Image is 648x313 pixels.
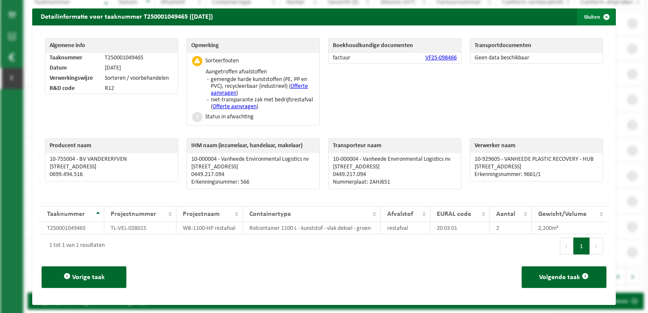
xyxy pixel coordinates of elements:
[50,171,173,178] p: 0699.494.516
[45,139,178,153] th: Producent naam
[191,179,315,186] p: Erkenningsnummer: 566
[333,179,457,186] p: Nummerplaat: 2AHJ651
[47,211,85,218] span: Taaknummer
[212,103,257,110] a: Offerte aanvragen
[333,156,457,163] p: 10-000004 - Vanheede Environmental Logistics nv
[381,222,430,234] td: restafval
[42,266,126,288] button: Vorige taak
[205,58,239,64] div: Sorteerfouten
[104,222,176,234] td: TL-VEL-028015
[45,63,101,73] td: Datum
[187,139,319,153] th: IHM naam (inzamelaar, handelaar, makelaar)
[32,8,221,25] h2: Detailinformatie voor taaknummer T250001049465 ([DATE])
[209,76,314,97] li: gemengde harde kunststoffen (PE, PP en PVC), recycleerbaar (industrieel) ( )
[45,73,101,84] td: Verwerkingswijze
[539,274,580,281] span: Volgende taak
[329,39,461,53] th: Boekhoudkundige documenten
[50,164,173,170] p: [STREET_ADDRESS]
[532,222,607,234] td: 2,200m³
[101,73,178,84] td: Sorteren / voorbehandelen
[425,55,457,61] a: VF25-098466
[205,114,254,120] div: Status in afwachting
[249,211,291,218] span: Containertype
[437,211,471,218] span: EURAL code
[329,139,461,153] th: Transporteur naam
[470,53,603,63] td: Geen data beschikbaar
[183,211,220,218] span: Projectnaam
[560,238,573,254] button: Previous
[72,274,105,281] span: Vorige taak
[176,222,243,234] td: WB-1100-HP restafval
[577,8,615,25] button: Sluiten
[538,211,587,218] span: Gewicht/Volume
[590,238,603,254] button: Next
[111,211,156,218] span: Projectnummer
[573,238,590,254] button: 1
[211,83,308,96] a: Offerte aanvragen
[187,39,319,53] th: Opmerking
[206,69,314,75] p: Aangetroffen afvalstoffen
[191,164,315,170] p: [STREET_ADDRESS]
[470,39,587,53] th: Transportdocumenten
[50,156,173,163] p: 10-755004 - BV VANDERERFVEN
[101,53,178,63] td: T250001049465
[333,164,457,170] p: [STREET_ADDRESS]
[329,53,381,63] td: factuur
[475,164,598,170] p: [STREET_ADDRESS]
[101,84,178,94] td: R12
[45,238,105,254] div: 1 tot 1 van 1 resultaten
[475,171,598,178] p: Erkenningsnummer: 9661/1
[243,222,381,234] td: Rolcontainer 1100 L - kunststof - vlak deksel - groen
[496,211,515,218] span: Aantal
[333,171,457,178] p: 0449.217.094
[41,222,104,234] td: T250001049465
[522,266,606,288] button: Volgende taak
[430,222,490,234] td: 20 03 01
[45,53,101,63] td: Taaknummer
[387,211,413,218] span: Afvalstof
[470,139,603,153] th: Verwerker naam
[45,84,101,94] td: R&D code
[490,222,532,234] td: 2
[45,39,178,53] th: Algemene info
[191,171,315,178] p: 0449.217.094
[209,97,314,110] li: niet-transparante zak met bedrijfsrestafval ( )
[101,63,178,73] td: [DATE]
[191,156,315,163] p: 10-000004 - Vanheede Environmental Logistics nv
[475,156,598,163] p: 10-929605 - VANHEEDE PLASTIC RECOVERY - HUB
